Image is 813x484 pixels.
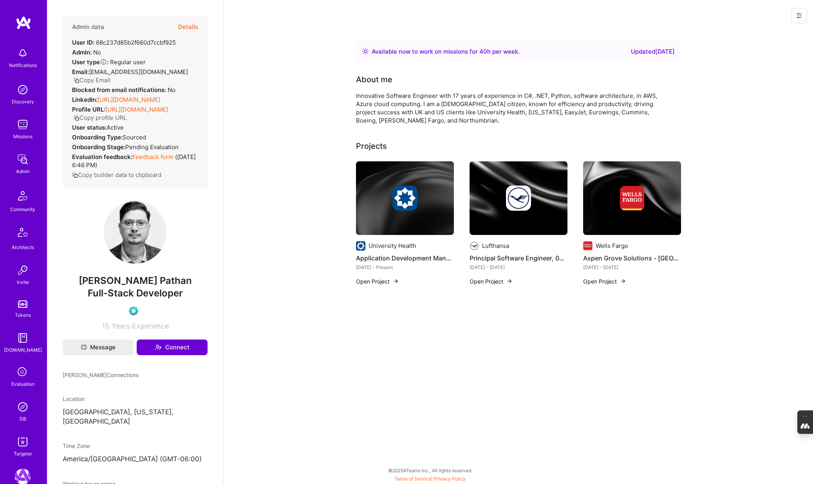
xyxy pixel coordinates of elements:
img: bell [15,45,31,61]
div: Invite [17,278,29,286]
span: Time Zone [63,442,90,449]
div: © 2025 ATeams Inc., All rights reserved. [47,461,813,480]
div: Missions [13,132,33,141]
div: Wells Fargo [596,242,628,250]
div: Tokens [15,311,31,319]
strong: User ID: [72,39,94,46]
img: Community [13,186,32,205]
strong: LinkedIn: [72,96,98,103]
div: ( [DATE] 6:46 PM ) [72,153,198,169]
strong: User status: [72,124,107,131]
div: Architects [12,243,34,251]
span: sourced [123,134,146,141]
div: Community [10,205,35,213]
i: icon Copy [72,172,78,178]
span: Active [107,124,124,131]
strong: User type : [72,58,108,66]
img: cover [356,161,454,235]
img: Evaluation Call Pending [129,306,138,316]
a: [URL][DOMAIN_NAME] [98,96,160,103]
strong: Email: [72,68,89,76]
div: Updated [DATE] [631,47,675,56]
img: tokens [18,300,27,308]
img: User Avatar [104,201,166,264]
strong: Profile URL: [72,106,105,113]
img: teamwork [15,117,31,132]
div: Targeter [14,450,32,458]
button: Open Project [583,277,626,285]
div: [DATE] - [DATE] [583,263,681,271]
div: University Health [369,242,416,250]
button: Copy Email [74,76,110,84]
strong: Onboarding Type: [72,134,123,141]
div: Evaluation [11,380,34,388]
img: Company logo [392,186,417,211]
button: Connect [137,340,208,355]
strong: Admin: [72,49,92,56]
span: [PERSON_NAME] Connections [63,371,139,379]
h4: Application Development Manager, 01/2025 - Current CFHP, [GEOGRAPHIC_DATA], [GEOGRAPHIC_DATA], [U... [356,253,454,263]
img: Company logo [583,241,593,251]
span: | [394,476,466,482]
img: arrow-right [393,278,399,284]
img: Admin Search [15,399,31,415]
div: About me [356,74,392,85]
button: Copy builder data to clipboard [72,171,161,179]
strong: Evaluation feedback: [72,153,132,161]
button: Copy profile URL [74,114,126,122]
h4: Admin data [72,23,104,31]
i: icon Copy [74,78,79,83]
h4: Principal Software Engineer, 05/2022 – 01/2025 (2 Years, 7 Months) Retail inMotion, Lufthansa Gro... [470,253,567,263]
img: logo [16,16,31,30]
div: Regular user [72,58,146,66]
h4: Aspen Grove Solutions - [GEOGRAPHIC_DATA], [GEOGRAPHIC_DATA] [583,253,681,263]
img: Company logo [620,186,645,211]
div: Admin [16,167,30,175]
span: 15 [102,322,109,330]
span: Full-Stack Developer [88,287,183,299]
div: Available now to work on missions for h per week . [372,47,520,56]
span: [EMAIL_ADDRESS][DOMAIN_NAME] [89,68,188,76]
img: Invite [15,262,31,278]
img: Architects [13,224,32,243]
img: guide book [15,330,31,346]
div: 68c237d85b2f660d7ccbf925 [72,38,176,47]
button: Open Project [470,277,513,285]
div: Projects [356,140,387,152]
i: icon Connect [155,344,162,351]
div: Lufthansa [482,242,509,250]
button: Message [63,340,134,355]
button: Details [178,16,198,38]
strong: Blocked from email notifications: [72,86,168,94]
img: cover [470,161,567,235]
div: No [72,86,175,94]
p: [GEOGRAPHIC_DATA], [US_STATE], [GEOGRAPHIC_DATA] [63,408,208,426]
img: arrow-right [506,278,513,284]
div: DB [20,415,26,423]
span: [PERSON_NAME] Pathan [63,275,208,287]
i: icon Mail [81,345,87,350]
div: [DOMAIN_NAME] [4,346,42,354]
button: Open Project [356,277,399,285]
img: Company logo [506,186,531,211]
div: Notifications [9,61,37,69]
a: Feedback form [132,153,173,161]
i: icon Copy [74,115,79,121]
p: America/[GEOGRAPHIC_DATA] (GMT-06:00 ) [63,455,208,464]
span: 40 [479,48,487,55]
div: Discovery [12,98,34,106]
img: arrow-right [620,278,626,284]
img: Skill Targeter [15,434,31,450]
div: [DATE] - Present [356,263,454,271]
img: Availability [362,48,369,54]
div: [DATE] - [DATE] [470,263,567,271]
a: Terms of Service [394,476,431,482]
div: Innovative Software Engineer with 17 years of experience in C#, .NET, Python, software architectu... [356,92,669,125]
strong: Onboarding Stage: [72,143,125,151]
img: admin teamwork [15,152,31,167]
i: icon SelectionTeam [15,365,30,380]
i: Help [100,58,107,65]
a: [URL][DOMAIN_NAME] [105,106,168,113]
div: No [72,48,101,56]
a: Privacy Policy [434,476,466,482]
